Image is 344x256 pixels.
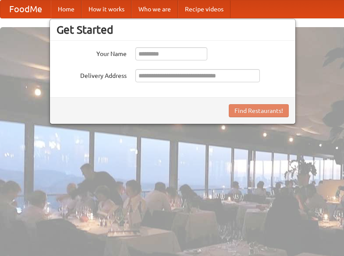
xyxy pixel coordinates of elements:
[57,47,127,58] label: Your Name
[0,0,51,18] a: FoodMe
[57,69,127,80] label: Delivery Address
[178,0,231,18] a: Recipe videos
[82,0,131,18] a: How it works
[229,104,289,117] button: Find Restaurants!
[131,0,178,18] a: Who we are
[51,0,82,18] a: Home
[57,23,289,36] h3: Get Started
